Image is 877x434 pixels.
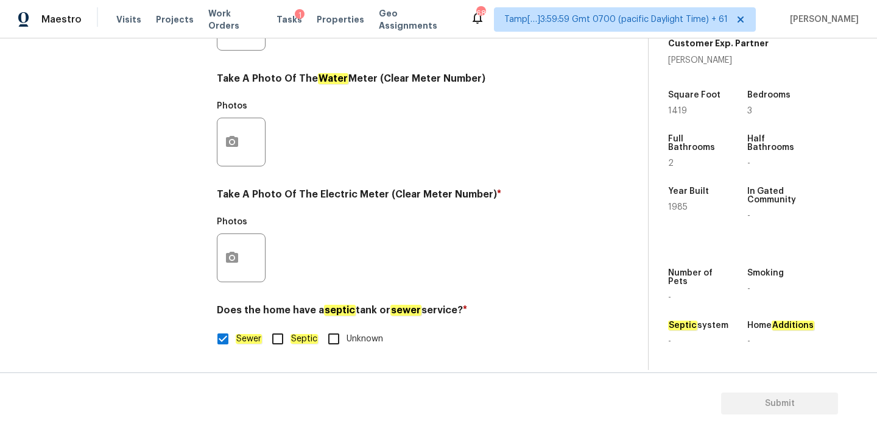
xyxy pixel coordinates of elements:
h5: Photos [217,218,247,226]
em: Additions [772,321,814,330]
h5: Full Bathrooms [668,135,724,152]
h5: Number of Pets [668,269,724,286]
span: Projects [156,13,194,26]
em: Sewer [236,334,262,344]
em: Water [318,73,348,84]
span: Unknown [347,333,383,346]
h5: Customer Exp. Partner [668,37,769,49]
span: 2 [668,159,674,168]
div: 1 [295,9,305,21]
em: Septic [668,321,697,330]
h4: Does the home have a tank or service? [217,304,580,321]
em: septic [324,305,356,316]
div: 681 [476,7,485,20]
span: Visits [116,13,141,26]
span: - [747,285,750,293]
h5: In Gated Community [747,187,803,204]
h5: Smoking [747,269,784,277]
span: Tasks [276,15,302,24]
span: 1419 [668,107,687,115]
span: 3 [747,107,752,115]
span: 1985 [668,203,688,212]
h5: Half Bathrooms [747,135,803,152]
h5: Square Foot [668,91,720,99]
h5: Year Built [668,187,709,196]
div: [PERSON_NAME] [668,54,769,66]
span: Properties [317,13,364,26]
span: - [668,293,671,302]
span: Tamp[…]3:59:59 Gmt 0700 (pacific Daylight Time) + 61 [504,13,728,26]
span: - [747,159,750,168]
h5: Bedrooms [747,91,791,99]
span: [PERSON_NAME] [785,13,859,26]
h5: system [668,321,728,330]
span: Work Orders [208,7,262,32]
span: Geo Assignments [379,7,456,32]
h5: Photos [217,102,247,110]
em: Septic [291,334,318,344]
span: - [668,337,671,346]
span: - [747,337,750,346]
span: - [747,212,750,220]
em: sewer [390,305,421,316]
h4: Take A Photo Of The Meter (Clear Meter Number) [217,73,580,90]
h5: Home [747,321,814,330]
span: Maestro [41,13,82,26]
h4: Take A Photo Of The Electric Meter (Clear Meter Number) [217,188,580,205]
